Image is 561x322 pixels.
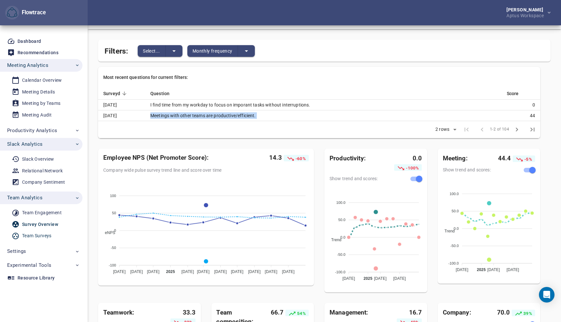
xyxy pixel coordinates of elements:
[109,263,116,267] tspan: -100
[7,126,57,135] span: Productivity Analytics
[487,267,500,272] tspan: [DATE]
[443,167,504,173] span: Show trend and scores:
[525,122,540,137] button: Last Page
[113,269,126,274] tspan: [DATE]
[496,308,535,317] div: 70.0
[100,230,115,235] span: eNPS
[539,287,555,303] div: Open Intercom Messenger
[7,261,52,269] span: Experimental Tools
[522,311,532,316] span: 39%
[103,167,309,173] span: Company wide pulse survey trend line and score over time
[193,47,232,55] span: Monthly frequency
[145,110,502,121] td: Meetings with other teams are productive/efficient.
[506,267,519,272] tspan: [DATE]
[138,45,166,57] button: Select...
[330,175,391,182] span: Show trend and scores:
[507,90,535,97] div: Score
[22,88,55,96] div: Meeting Details
[7,193,43,202] span: Team Analytics
[114,229,116,232] tspan: 0
[105,43,128,57] span: Filters:
[405,165,419,170] span: -100%
[223,154,309,162] div: 14.3
[454,227,459,230] tspan: 0.0
[150,90,494,97] div: Question
[448,261,459,265] tspan: -100.0
[336,201,345,204] tspan: 100.0
[523,156,532,161] span: -5%
[443,154,496,163] div: Meeting:
[449,192,458,196] tspan: 100.0
[22,209,62,217] div: Team Engagement
[103,154,223,162] div: Employee NPS (Net Promoter Score):
[5,6,46,20] div: Flowtrace
[509,122,525,137] button: Next Page
[7,247,26,255] span: Settings
[138,45,182,57] div: split button
[340,235,345,239] tspan: 0.0
[490,126,509,133] span: 1-2 of 104
[326,238,342,242] span: Trend
[22,220,58,229] div: Survey Overview
[364,277,372,281] tspan: 2025
[474,122,490,137] span: Previous Page
[22,99,60,107] div: Meeting by Teams
[265,269,278,274] tspan: [DATE]
[166,269,175,274] tspan: 2025
[150,90,178,97] span: Question
[22,76,62,84] div: Calendar Overview
[282,269,295,274] tspan: [DATE]
[7,61,48,69] span: Meeting Analytics
[103,90,137,97] div: Surveyd
[506,7,546,12] div: [PERSON_NAME]
[7,7,17,18] img: Flowtrace
[507,90,527,97] span: Score
[496,6,556,20] button: [PERSON_NAME]Aptus Workspace
[506,12,546,18] div: Aptus Workspace
[110,194,116,198] tspan: 100
[22,111,52,119] div: Meeting Audit
[187,45,255,57] div: split button
[502,100,540,110] td: 0
[393,277,406,281] tspan: [DATE]
[5,6,19,20] button: Flowtrace
[103,90,129,97] span: Surveyd
[19,9,46,17] div: Flowtrace
[145,100,502,110] td: I find time from my workday to focus on imporant tasks without interruptions.
[22,155,54,163] div: Slack Overview
[143,47,160,55] span: Select...
[98,110,145,121] td: [DATE]
[459,122,474,137] span: First Page
[147,269,160,274] tspan: [DATE]
[18,37,41,45] div: Dashboard
[22,232,52,240] div: Team Surveys
[434,127,451,132] div: 2 rows
[18,274,55,282] div: Resource Library
[439,229,455,233] span: Trend
[98,100,145,110] td: [DATE]
[455,267,468,272] tspan: [DATE]
[450,244,459,248] tspan: -50.0
[330,154,383,171] div: Productivity:
[477,267,485,272] tspan: 2025
[111,246,116,250] tspan: -50
[181,269,194,274] tspan: [DATE]
[431,125,459,134] div: 2 rows
[22,178,65,186] div: Company Sentiment
[502,110,540,121] td: 44
[214,269,227,274] tspan: [DATE]
[374,277,387,281] tspan: [DATE]
[294,156,306,161] span: -60%
[443,308,496,317] div: Company:
[103,74,188,80] h6: Most recent questions for current filters:
[18,49,58,57] div: Recommendations
[270,308,309,317] div: 66.7
[112,211,116,215] tspan: 50
[338,218,345,222] tspan: 50.0
[7,140,43,148] span: Slack Analytics
[231,269,243,274] tspan: [DATE]
[296,311,306,316] span: 54%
